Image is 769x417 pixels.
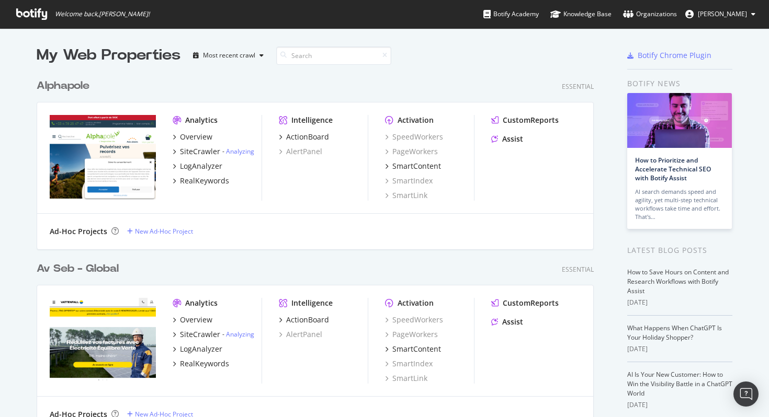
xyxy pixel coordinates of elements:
[698,9,747,18] span: Olivier Job
[173,344,222,354] a: LogAnalyzer
[677,6,764,22] button: [PERSON_NAME]
[385,132,443,142] a: SpeedWorkers
[180,358,229,369] div: RealKeywords
[392,344,441,354] div: SmartContent
[627,370,732,398] a: AI Is Your New Customer: How to Win the Visibility Battle in a ChatGPT World
[733,381,759,407] div: Open Intercom Messenger
[562,265,594,274] div: Essential
[276,47,391,65] input: Search
[385,161,441,171] a: SmartContent
[173,358,229,369] a: RealKeywords
[173,315,212,325] a: Overview
[180,161,222,171] div: LogAnalyzer
[222,147,254,156] div: -
[127,227,193,236] a: New Ad-Hoc Project
[37,78,89,94] div: Alphapole
[638,50,711,61] div: Botify Chrome Plugin
[627,400,732,410] div: [DATE]
[385,344,441,354] a: SmartContent
[173,146,254,157] a: SiteCrawler- Analyzing
[180,176,229,186] div: RealKeywords
[627,298,732,307] div: [DATE]
[627,268,729,295] a: How to Save Hours on Content and Research Workflows with Botify Assist
[226,147,254,156] a: Analyzing
[37,261,119,276] div: Av Seb - Global
[222,330,254,339] div: -
[623,9,677,19] div: Organizations
[180,146,220,157] div: SiteCrawler
[180,132,212,142] div: Overview
[385,329,438,340] a: PageWorkers
[180,315,212,325] div: Overview
[483,9,539,19] div: Botify Academy
[385,315,443,325] a: SpeedWorkers
[550,9,612,19] div: Knowledge Base
[173,161,222,171] a: LogAnalyzer
[135,227,193,236] div: New Ad-Hoc Project
[185,298,218,308] div: Analytics
[226,330,254,339] a: Analyzing
[562,82,594,91] div: Essential
[185,115,218,125] div: Analytics
[189,47,268,64] button: Most recent crawl
[279,146,322,157] a: AlertPanel
[635,188,724,221] div: AI search demands speed and agility, yet multi-step technical workflows take time and effort. Tha...
[385,358,433,369] a: SmartIndex
[180,344,222,354] div: LogAnalyzer
[173,176,229,186] a: RealKeywords
[203,52,255,59] div: Most recent crawl
[37,261,123,276] a: Av Seb - Global
[37,78,94,94] a: Alphapole
[50,226,107,237] div: Ad-Hoc Projects
[55,10,150,18] span: Welcome back, [PERSON_NAME] !
[50,115,156,200] img: alphapole.com
[173,132,212,142] a: Overview
[279,329,322,340] a: AlertPanel
[491,134,523,144] a: Assist
[491,298,559,308] a: CustomReports
[627,245,732,256] div: Latest Blog Posts
[502,134,523,144] div: Assist
[279,315,329,325] a: ActionBoard
[180,329,220,340] div: SiteCrawler
[627,344,732,354] div: [DATE]
[385,373,427,384] a: SmartLink
[279,132,329,142] a: ActionBoard
[627,323,722,342] a: What Happens When ChatGPT Is Your Holiday Shopper?
[627,50,711,61] a: Botify Chrome Plugin
[385,176,433,186] a: SmartIndex
[286,132,329,142] div: ActionBoard
[291,115,333,125] div: Intelligence
[392,161,441,171] div: SmartContent
[635,156,711,182] a: How to Prioritize and Accelerate Technical SEO with Botify Assist
[173,329,254,340] a: SiteCrawler- Analyzing
[491,115,559,125] a: CustomReports
[50,298,156,383] img: millapoignees.fr
[291,298,333,308] div: Intelligence
[37,45,180,66] div: My Web Properties
[385,190,427,201] a: SmartLink
[398,115,434,125] div: Activation
[491,317,523,327] a: Assist
[385,146,438,157] a: PageWorkers
[627,78,732,89] div: Botify news
[503,298,559,308] div: CustomReports
[502,317,523,327] div: Assist
[627,93,732,148] img: How to Prioritize and Accelerate Technical SEO with Botify Assist
[398,298,434,308] div: Activation
[503,115,559,125] div: CustomReports
[286,315,329,325] div: ActionBoard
